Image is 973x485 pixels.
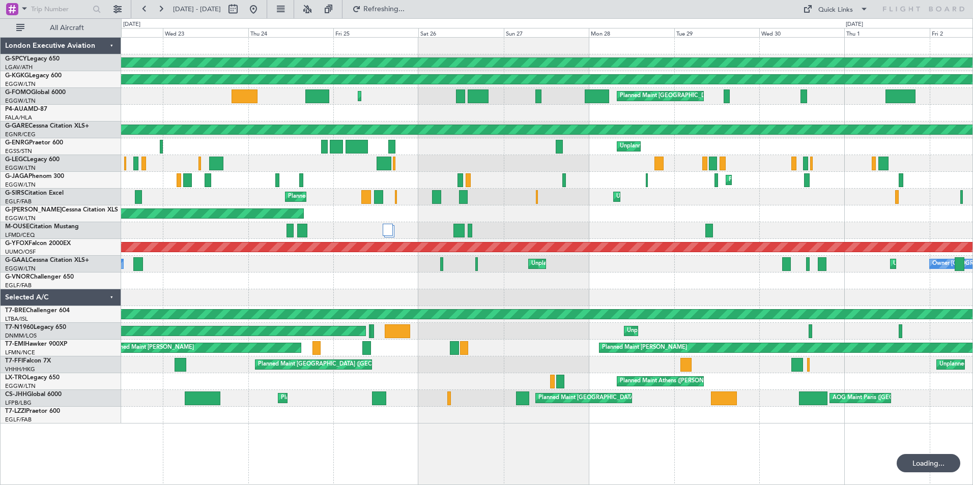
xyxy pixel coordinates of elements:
div: AOG Maint Paris ([GEOGRAPHIC_DATA]) [833,390,939,406]
div: Planned Maint [GEOGRAPHIC_DATA] ([GEOGRAPHIC_DATA]) [281,390,441,406]
span: G-GAAL [5,257,28,263]
div: Planned Maint Athens ([PERSON_NAME] Intl) [620,374,737,389]
div: Unplanned Maint [GEOGRAPHIC_DATA] ([GEOGRAPHIC_DATA]) [620,139,787,154]
span: G-SIRS [5,190,24,196]
a: EGLF/FAB [5,416,32,423]
span: T7-LZZI [5,408,26,414]
span: LX-TRO [5,375,27,381]
a: G-LEGCLegacy 600 [5,157,60,163]
span: T7-N1960 [5,324,34,330]
a: LGAV/ATH [5,64,33,71]
span: [DATE] - [DATE] [173,5,221,14]
span: G-[PERSON_NAME] [5,207,62,213]
a: G-YFOXFalcon 2000EX [5,240,71,247]
a: UUMO/OSF [5,248,36,256]
a: G-[PERSON_NAME]Cessna Citation XLS [5,207,118,213]
a: G-SPCYLegacy 650 [5,56,60,62]
a: G-SIRSCitation Excel [5,190,64,196]
span: Refreshing... [363,6,406,13]
a: G-GARECessna Citation XLS+ [5,123,89,129]
a: T7-LZZIPraetor 600 [5,408,60,414]
a: EGGW/LTN [5,382,36,390]
a: T7-BREChallenger 604 [5,308,70,314]
div: Fri 25 [333,28,418,37]
a: EGGW/LTN [5,164,36,172]
a: LFMN/NCE [5,349,35,356]
a: LFMD/CEQ [5,231,35,239]
a: G-GAALCessna Citation XLS+ [5,257,89,263]
a: G-FOMOGlobal 6000 [5,89,66,96]
a: P4-AUAMD-87 [5,106,47,112]
span: G-KGKG [5,73,29,79]
a: DNMM/LOS [5,332,37,340]
span: T7-EMI [5,341,25,347]
div: Planned Maint [PERSON_NAME] [602,340,687,355]
div: [DATE] [846,20,863,29]
a: EGGW/LTN [5,97,36,105]
a: EGGW/LTN [5,265,36,272]
a: M-OUSECitation Mustang [5,224,79,230]
a: LFPB/LBG [5,399,32,407]
div: Planned Maint [PERSON_NAME] [109,340,194,355]
a: G-VNORChallenger 650 [5,274,74,280]
div: Planned Maint [GEOGRAPHIC_DATA] ([GEOGRAPHIC_DATA] Intl) [258,357,428,372]
a: EGGW/LTN [5,215,36,222]
a: EGSS/STN [5,147,32,155]
div: Planned Maint [GEOGRAPHIC_DATA] ([GEOGRAPHIC_DATA]) [538,390,699,406]
span: G-YFOX [5,240,28,247]
a: CS-JHHGlobal 6000 [5,391,62,398]
a: EGGW/LTN [5,80,36,88]
span: G-LEGC [5,157,27,163]
a: LX-TROLegacy 650 [5,375,60,381]
div: Loading... [897,454,960,472]
span: G-VNOR [5,274,30,280]
div: Planned Maint [GEOGRAPHIC_DATA] ([GEOGRAPHIC_DATA]) [288,189,448,204]
span: CS-JHH [5,391,27,398]
div: Planned Maint [GEOGRAPHIC_DATA] ([GEOGRAPHIC_DATA]) [361,88,521,104]
a: T7-N1960Legacy 650 [5,324,66,330]
span: T7-FFI [5,358,23,364]
a: VHHH/HKG [5,366,35,373]
div: Quick Links [818,5,853,15]
div: Wed 23 [163,28,248,37]
div: Mon 28 [589,28,674,37]
span: G-ENRG [5,140,29,146]
button: All Aircraft [11,20,110,36]
a: FALA/HLA [5,114,32,122]
a: EGGW/LTN [5,181,36,189]
button: Quick Links [798,1,873,17]
span: All Aircraft [26,24,107,32]
div: Sat 26 [418,28,503,37]
div: Planned Maint [GEOGRAPHIC_DATA] ([GEOGRAPHIC_DATA]) [729,172,889,188]
button: Refreshing... [348,1,409,17]
div: Unplanned Maint [GEOGRAPHIC_DATA] ([GEOGRAPHIC_DATA]) [531,256,699,271]
a: G-KGKGLegacy 600 [5,73,62,79]
a: EGLF/FAB [5,198,32,205]
span: G-SPCY [5,56,27,62]
div: [DATE] [123,20,140,29]
a: T7-FFIFalcon 7X [5,358,51,364]
div: Unplanned Maint [GEOGRAPHIC_DATA] ([GEOGRAPHIC_DATA]) [616,189,784,204]
span: G-GARE [5,123,28,129]
span: M-OUSE [5,224,30,230]
span: T7-BRE [5,308,26,314]
span: G-FOMO [5,89,31,96]
div: Planned Maint [GEOGRAPHIC_DATA] ([GEOGRAPHIC_DATA]) [620,88,780,104]
div: Sun 27 [504,28,589,37]
a: T7-EMIHawker 900XP [5,341,67,347]
div: Thu 24 [248,28,333,37]
a: LTBA/ISL [5,315,28,323]
a: EGLF/FAB [5,282,32,289]
span: P4-AUA [5,106,28,112]
a: G-ENRGPraetor 600 [5,140,63,146]
div: Wed 30 [759,28,844,37]
div: Tue 29 [674,28,759,37]
div: Unplanned Maint Lagos ([GEOGRAPHIC_DATA][PERSON_NAME]) [627,323,798,339]
a: EGNR/CEG [5,131,36,138]
input: Trip Number [31,2,90,17]
div: Thu 1 [844,28,929,37]
span: G-JAGA [5,173,28,179]
a: G-JAGAPhenom 300 [5,173,64,179]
